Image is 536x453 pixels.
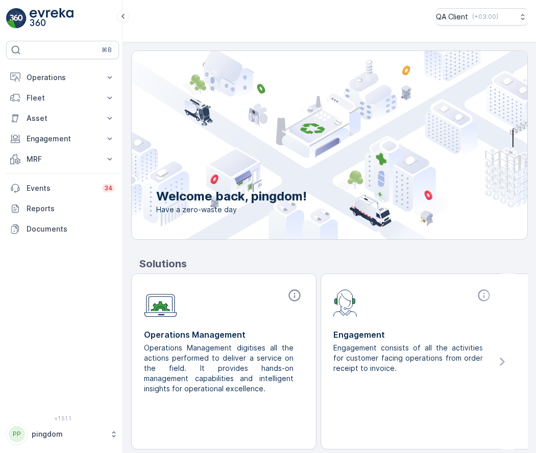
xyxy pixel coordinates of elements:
button: Asset [6,108,119,129]
p: pingdom [32,429,105,439]
img: logo [6,8,27,29]
span: Have a zero-waste day [156,205,307,215]
p: QA Client [436,12,468,22]
button: Operations [6,67,119,88]
p: Events [27,183,96,193]
a: Events34 [6,178,119,198]
p: ⌘B [102,46,112,54]
img: module-icon [333,288,357,317]
p: Operations [27,72,99,83]
button: Fleet [6,88,119,108]
p: 34 [104,184,113,192]
p: ( +03:00 ) [472,13,498,21]
p: Asset [27,113,99,123]
p: Reports [27,204,115,214]
a: Documents [6,219,119,239]
button: QA Client(+03:00) [436,8,528,26]
p: Engagement [333,329,493,341]
p: Engagement [27,134,99,144]
p: Documents [27,224,115,234]
img: logo_light-DOdMpM7g.png [30,8,74,29]
a: Reports [6,198,119,219]
button: PPpingdom [6,423,119,445]
p: MRF [27,154,99,164]
div: PP [9,426,25,442]
button: MRF [6,149,119,169]
p: Engagement consists of all the activities for customer facing operations from order receipt to in... [333,343,485,373]
p: Solutions [139,256,528,271]
p: Operations Management [144,329,304,341]
img: module-icon [144,288,177,317]
span: v 1.51.1 [6,415,119,421]
p: Welcome back, pingdom! [156,188,307,205]
img: city illustration [86,51,527,239]
p: Fleet [27,93,99,103]
button: Engagement [6,129,119,149]
p: Operations Management digitises all the actions performed to deliver a service on the field. It p... [144,343,296,394]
